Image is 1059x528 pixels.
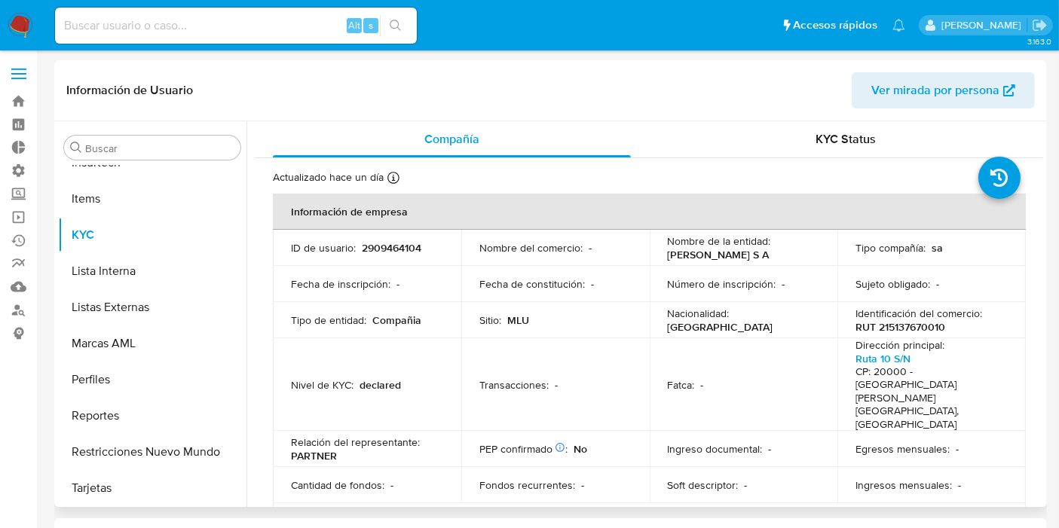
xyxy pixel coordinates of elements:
p: ID de usuario : [291,241,356,255]
span: Alt [348,18,360,32]
p: - [958,478,961,492]
p: Relación del representante : [291,435,420,449]
a: Salir [1032,17,1048,33]
p: sa [932,241,943,255]
p: 2909464104 [362,241,421,255]
p: - [782,277,785,291]
p: Fecha de inscripción : [291,277,390,291]
button: Lista Interna [58,253,246,289]
p: Nombre de la entidad : [668,234,771,248]
p: Sujeto obligado : [855,277,930,291]
button: Tarjetas [58,470,246,506]
p: Dirección principal : [855,338,944,352]
p: RUT 215137670010 [855,320,945,334]
input: Buscar [85,142,234,155]
p: declared [360,378,401,392]
p: - [589,241,592,255]
p: - [390,478,393,492]
button: Perfiles [58,362,246,398]
h1: Información de Usuario [66,83,193,98]
button: search-icon [380,15,411,36]
p: PARTNER [291,449,337,462]
span: Accesos rápidos [793,17,877,33]
p: Cantidad de fondos : [291,478,384,492]
p: Fecha de constitución : [479,277,585,291]
p: PEP confirmado : [479,442,568,456]
span: KYC Status [816,130,877,148]
p: Nombre del comercio : [479,241,583,255]
input: Buscar usuario o caso... [55,16,417,35]
button: Buscar [70,142,82,154]
p: [PERSON_NAME] S A [668,248,770,261]
span: Ver mirada por persona [871,72,999,108]
span: Compañía [424,130,479,148]
button: Items [58,181,246,217]
p: Nacionalidad : [668,307,730,320]
p: - [956,442,959,456]
button: Ver mirada por persona [852,72,1035,108]
p: Transacciones : [479,378,549,392]
button: Listas Externas [58,289,246,325]
p: - [701,378,704,392]
p: Nivel de KYC : [291,378,354,392]
button: Reportes [58,398,246,434]
p: Sitio : [479,313,501,327]
p: [GEOGRAPHIC_DATA] [668,320,773,334]
p: Tipo de entidad : [291,313,366,327]
p: agustin.duran@mercadolibre.com [941,18,1027,32]
a: Notificaciones [892,19,905,32]
p: Egresos mensuales : [855,442,950,456]
span: s [369,18,373,32]
button: KYC [58,217,246,253]
p: Número de inscripción : [668,277,776,291]
h4: CP: 20000 - [GEOGRAPHIC_DATA][PERSON_NAME][GEOGRAPHIC_DATA], [GEOGRAPHIC_DATA] [855,365,1002,432]
p: Actualizado hace un día [273,170,384,185]
p: Tipo compañía : [855,241,926,255]
button: Restricciones Nuevo Mundo [58,434,246,470]
p: MLU [507,313,529,327]
p: Soft descriptor : [668,478,739,492]
p: - [581,478,584,492]
p: Identificación del comercio : [855,307,982,320]
p: - [555,378,558,392]
p: Ingresos mensuales : [855,478,952,492]
p: Compañia [372,313,421,327]
th: Información de empresa [273,194,1026,230]
p: No [574,442,587,456]
p: - [769,442,772,456]
p: - [936,277,939,291]
p: Fatca : [668,378,695,392]
p: - [745,478,748,492]
p: Fondos recurrentes : [479,478,575,492]
p: - [591,277,594,291]
p: Ingreso documental : [668,442,763,456]
button: Marcas AML [58,325,246,362]
p: - [396,277,399,291]
a: Ruta 10 S/N [855,351,911,366]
